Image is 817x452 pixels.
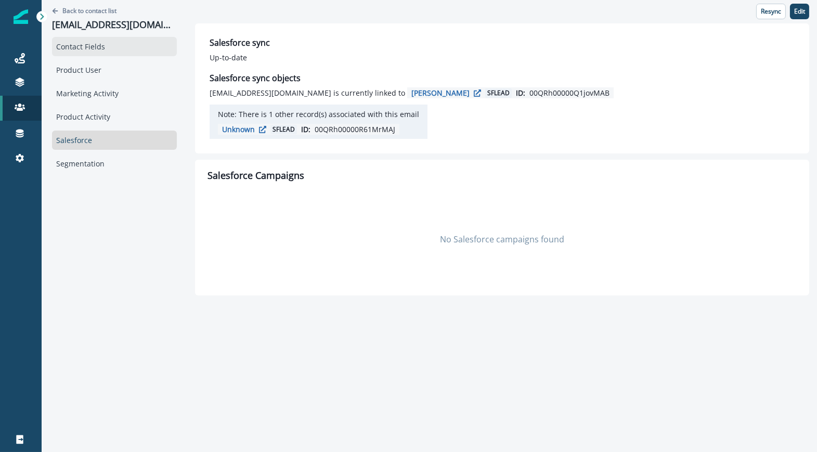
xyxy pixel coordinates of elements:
[790,4,809,19] button: Edit
[210,38,270,48] h2: Salesforce sync
[218,109,419,120] p: Note: There is 1 other record(s) associated with this email
[52,19,177,31] p: [EMAIL_ADDRESS][DOMAIN_NAME]
[52,6,116,15] button: Go back
[210,52,247,63] p: Up-to-date
[485,88,512,98] span: SF lead
[52,37,177,56] div: Contact Fields
[529,87,609,98] p: 00QRh00000Q1jovMAB
[333,87,405,98] p: is currently linked to
[411,88,470,98] p: [PERSON_NAME]
[52,84,177,103] div: Marketing Activity
[52,131,177,150] div: Salesforce
[52,154,177,173] div: Segmentation
[756,4,786,19] button: Resync
[52,107,177,126] div: Product Activity
[210,73,301,83] h2: Salesforce sync objects
[208,170,304,182] h1: Salesforce Campaigns
[270,125,297,134] span: SF lead
[315,124,395,135] p: 00QRh00000R61MrMAJ
[794,8,805,15] p: Edit
[52,60,177,80] div: Product User
[222,124,255,134] p: Unknown
[761,8,781,15] p: Resync
[222,124,266,134] button: Unknown
[14,9,28,24] img: Inflection
[301,124,310,135] p: ID:
[210,87,331,98] p: [EMAIL_ADDRESS][DOMAIN_NAME]
[516,87,525,98] p: ID:
[411,88,481,98] button: [PERSON_NAME]
[208,187,797,291] div: No Salesforce campaigns found
[62,6,116,15] p: Back to contact list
